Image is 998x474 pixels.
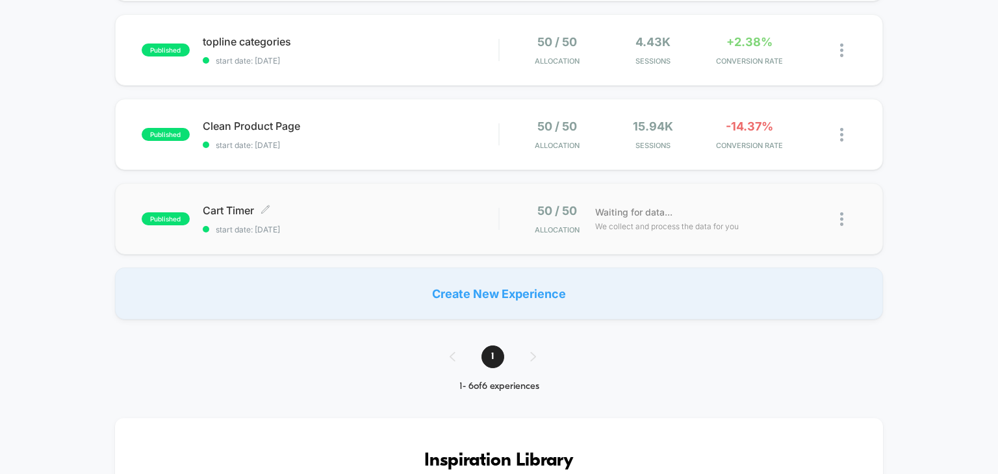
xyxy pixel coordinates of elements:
[635,35,671,49] span: 4.43k
[203,119,499,132] span: Clean Product Page
[142,128,190,141] span: published
[203,35,499,48] span: topline categories
[608,141,698,150] span: Sessions
[154,451,845,471] h3: Inspiration Library
[203,225,499,234] span: start date: [DATE]
[633,119,673,133] span: 15.94k
[535,141,580,150] span: Allocation
[437,381,562,392] div: 1 - 6 of 6 experiences
[840,44,843,57] img: close
[595,205,672,219] span: Waiting for data...
[537,119,577,133] span: 50 / 50
[535,225,580,234] span: Allocation
[537,35,577,49] span: 50 / 50
[726,119,773,133] span: -14.37%
[203,140,499,150] span: start date: [DATE]
[537,204,577,218] span: 50 / 50
[595,220,739,232] span: We collect and process the data for you
[481,345,504,368] span: 1
[726,35,773,49] span: +2.38%
[608,56,698,66] span: Sessions
[115,268,884,319] div: Create New Experience
[840,128,843,142] img: close
[704,141,794,150] span: CONVERSION RATE
[840,212,843,226] img: close
[142,212,190,225] span: published
[203,56,499,66] span: start date: [DATE]
[142,44,190,56] span: published
[203,204,499,217] span: Cart Timer
[704,56,794,66] span: CONVERSION RATE
[535,56,580,66] span: Allocation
